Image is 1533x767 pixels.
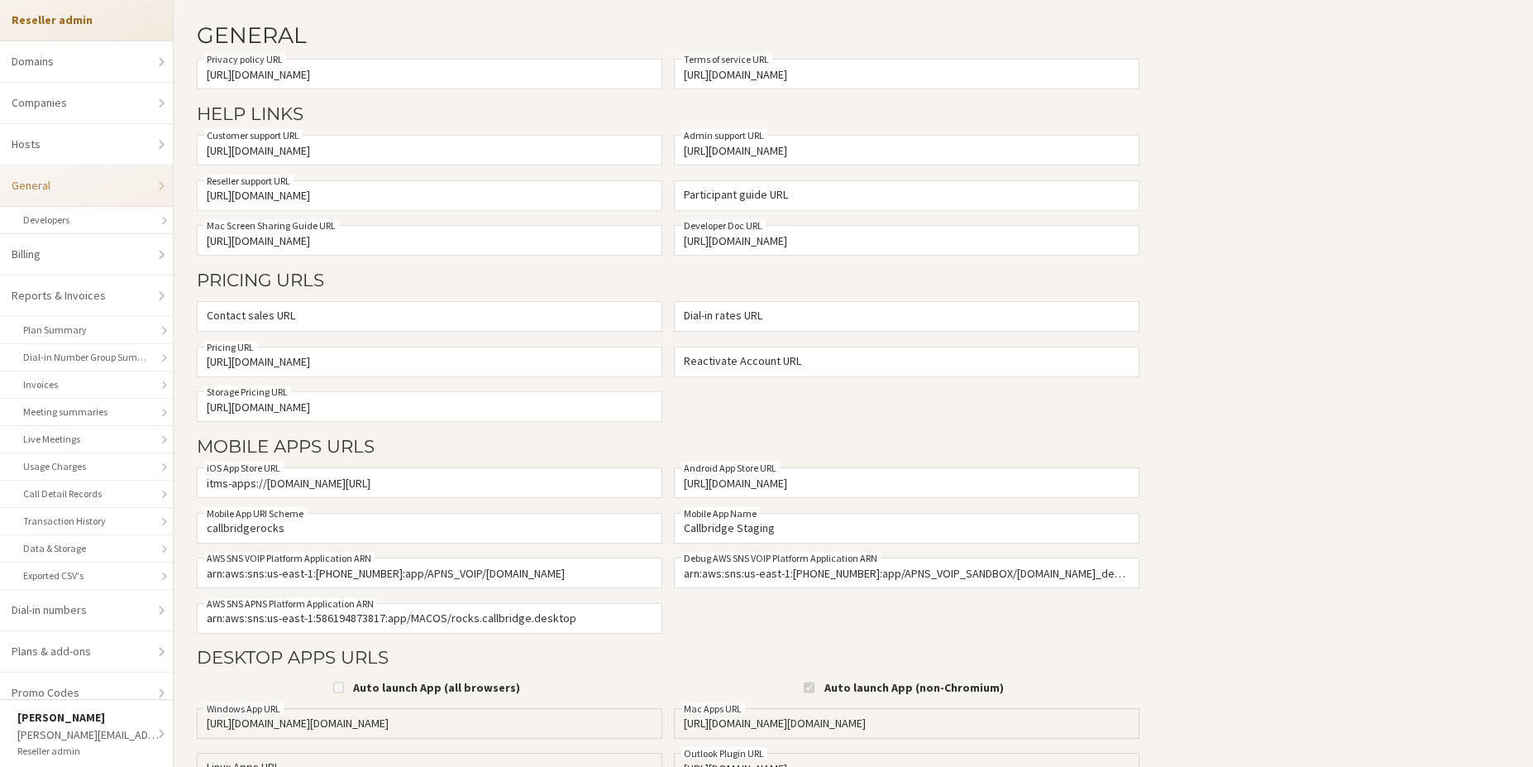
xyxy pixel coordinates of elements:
input: AWS SNS APNS Platform Application ARN [197,603,662,634]
input: Contact sales URL [197,301,662,332]
h3: Help Links [197,104,1139,123]
div: [PERSON_NAME][EMAIL_ADDRESS][DOMAIN_NAME] [17,726,165,744]
input: Reseller support URL [197,180,662,211]
input: Pricing URL [197,347,662,377]
h3: Pricing URLs [197,271,1139,290]
input: Auto launch App (non-Chromium) [804,679,814,696]
input: Terms of service URL [674,59,1139,89]
input: Mobile App URI Scheme [197,513,662,544]
strong: Reseller admin [12,12,93,27]
input: Participant guide URL [674,180,1139,211]
input: Debug AWS SNS VOIP Platform Application ARN [674,558,1139,588]
input: Mac Screen Sharing Guide URL [197,225,662,256]
input: Developer Doc URL [674,225,1139,256]
input: Customer support URL [197,135,662,165]
input: Storage Pricing URL [197,391,662,422]
span: Auto launch App (all browsers) [353,680,520,695]
div: [PERSON_NAME] [17,709,165,726]
h3: Mobile Apps URLs [197,437,1139,456]
div: Reseller admin [17,744,165,759]
input: Android App Store URL [674,467,1139,498]
input: Mobile App Name [674,513,1139,544]
input: Mac Apps URL [674,708,1139,739]
h2: General [197,23,1139,47]
input: Auto launch App (all browsers) [333,679,344,696]
input: Windows App URL [197,708,662,739]
input: Reactivate Account URL [674,347,1139,377]
input: AWS SNS VOIP Platform Application ARN [197,558,662,588]
input: Privacy policy URL [197,59,662,89]
h3: Desktop Apps URLs [197,648,1139,667]
input: iOS App Store URL [197,467,662,498]
input: Dial-in rates URL [674,301,1139,332]
span: Auto launch App (non-Chromium) [824,680,1004,695]
input: Admin support URL [674,135,1139,165]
